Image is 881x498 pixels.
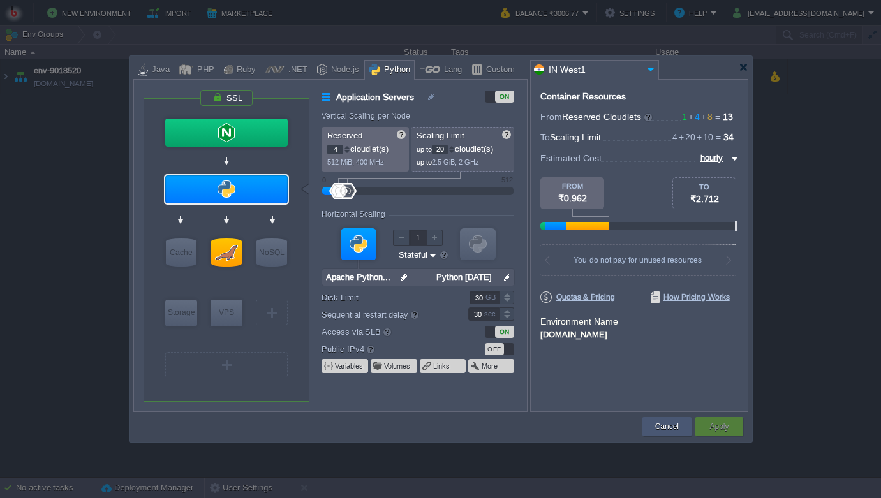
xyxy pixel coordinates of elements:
div: Storage Containers [165,300,197,326]
span: up to [417,145,432,153]
button: Variables [335,361,364,371]
span: 20 [677,132,695,142]
span: 2.5 GiB, 2 GHz [432,158,479,166]
div: sec [484,308,498,320]
div: SQL Databases [211,238,242,267]
label: Environment Name [540,316,618,326]
label: Public IPv4 [322,342,451,356]
span: Quotas & Pricing [540,291,615,303]
span: From [540,112,562,122]
div: Create New Layer [165,352,288,377]
label: Disk Limit [322,291,451,304]
span: 8 [700,112,713,122]
div: NoSQL [256,238,287,267]
label: Access via SLB [322,325,451,339]
div: Create New Layer [256,300,288,325]
div: Python [380,61,410,80]
span: + [677,132,685,142]
span: How Pricing Works [651,291,730,303]
span: Estimated Cost [540,151,602,165]
div: Load Balancer [165,119,288,147]
span: + [700,112,707,122]
div: Application Servers [165,175,288,203]
div: Vertical Scaling per Node [322,112,413,121]
span: Reserved Cloudlets [562,112,653,122]
div: VPS [211,300,242,325]
div: Container Resources [540,92,626,101]
div: Horizontal Scaling [322,210,389,219]
div: TO [673,183,736,191]
div: Java [148,61,170,80]
span: ₹0.962 [558,193,587,203]
button: Links [433,361,451,371]
p: cloudlet(s) [417,141,510,154]
span: Scaling Limit [417,131,464,140]
span: To [540,132,550,142]
div: 512 [501,176,513,184]
div: Node.js [327,61,359,80]
span: 4 [672,132,677,142]
label: Sequential restart delay [322,307,451,321]
button: Apply [709,420,729,433]
span: Scaling Limit [550,132,601,142]
div: .NET [285,61,307,80]
span: 512 MiB, 400 MHz [327,158,384,166]
div: Custom [482,61,515,80]
div: FROM [540,182,604,190]
button: Volumes [384,361,411,371]
div: 0 [322,176,326,184]
span: + [687,112,695,122]
button: More [482,361,499,371]
div: OFF [485,343,504,355]
span: = [713,132,723,142]
span: 10 [695,132,713,142]
div: NoSQL Databases [256,238,287,267]
span: 13 [723,112,733,122]
span: 1 [682,112,687,122]
div: PHP [193,61,214,80]
div: ON [495,326,514,338]
div: Elastic VPS [211,300,242,326]
span: up to [417,158,432,166]
span: 4 [687,112,700,122]
div: [DOMAIN_NAME] [540,328,738,339]
p: cloudlet(s) [327,141,404,154]
div: Cache [166,238,196,267]
div: Ruby [233,61,256,80]
span: 34 [723,132,734,142]
span: + [695,132,703,142]
span: = [713,112,723,122]
div: ON [495,91,514,103]
span: ₹2.712 [690,194,719,204]
div: Lang [440,61,462,80]
span: Reserved [327,131,362,140]
div: GB [485,291,498,304]
div: Storage [165,300,197,325]
button: Cancel [655,420,679,433]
